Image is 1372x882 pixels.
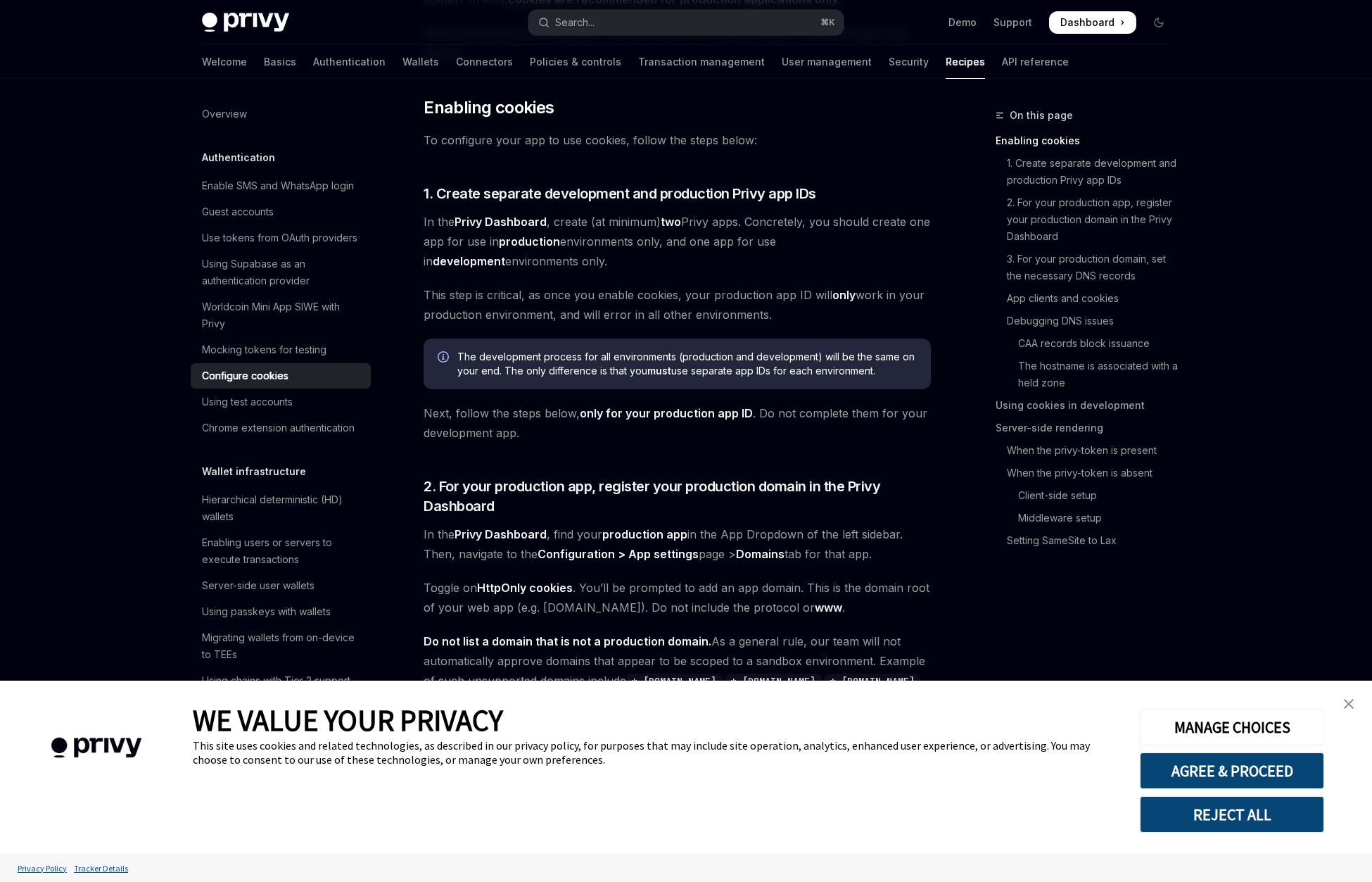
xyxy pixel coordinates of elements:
[202,491,362,525] div: Hierarchical deterministic (HD) wallets
[580,406,753,420] strong: only for your production app ID
[202,203,274,220] div: Guest accounts
[1140,709,1324,745] button: MANAGE CHOICES
[21,717,172,779] img: company logo
[424,631,931,710] span: As a general rule, our team will not automatically approve domains that appear to be scoped to a ...
[996,529,1181,552] a: Setting SameSite to Lax
[191,225,371,251] a: Use tokens from OAuth providers
[202,341,326,358] div: Mocking tokens for testing
[647,365,671,377] strong: must
[996,310,1181,332] a: Debugging DNS issues
[996,332,1181,355] a: CAA records block issuance
[996,484,1181,507] a: Client-side setup
[202,13,289,32] img: dark logo
[70,856,132,881] a: Tracker Details
[193,738,1119,767] div: This site uses cookies and related technologies, as described in our privacy policy, for purposes...
[832,288,856,302] strong: only
[424,130,931,150] span: To configure your app to use cookies, follow the steps below:
[191,625,371,667] a: Migrating wallets from on-device to TEEs
[996,439,1181,462] a: When the privy-token is present
[191,487,371,529] a: Hierarchical deterministic (HD) wallets
[455,527,547,542] a: Privy Dashboard
[191,363,371,389] a: Configure cookies
[424,634,711,648] strong: Do not list a domain that is not a production domain.
[477,581,573,595] strong: HttpOnly cookies
[424,184,816,203] span: 1. Create separate development and production Privy app IDs
[499,234,560,248] strong: production
[202,603,331,620] div: Using passkeys with wallets
[1049,11,1136,34] a: Dashboard
[996,355,1181,394] a: The hostname is associated with a held zone
[402,45,439,79] a: Wallets
[530,45,621,79] a: Policies & controls
[638,45,765,79] a: Transaction management
[424,212,931,271] span: In the , create (at minimum) Privy apps. Concretely, you should create one app for use in environ...
[996,248,1181,287] a: 3. For your production domain, set the necessary DNS records
[1002,45,1069,79] a: API reference
[264,45,296,79] a: Basics
[996,130,1181,152] a: Enabling cookies
[191,294,371,336] a: Worldcoin Mini App SIWE with Privy
[202,577,315,594] div: Server-side user wallets
[424,285,931,325] span: This step is critical, as once you enable cookies, your production app ID will work in your produ...
[948,15,977,30] a: Demo
[602,527,687,541] strong: production app
[424,477,931,516] span: 2. For your production app, register your production domain in the Privy Dashboard
[191,389,371,415] a: Using test accounts
[424,578,931,617] span: Toggle on . You’ll be prompted to add an app domain. This is the domain root of your web app (e.g...
[191,573,371,598] a: Server-side user wallets
[202,256,362,289] div: Using Supabase as an authentication provider
[191,415,371,441] a: Chrome extension authentication
[1148,11,1170,34] button: Toggle dark mode
[193,702,503,738] span: WE VALUE YOUR PRIVACY
[424,403,931,443] span: Next, follow the steps below, . Do not complete them for your development app.
[202,420,355,436] div: Chrome extension authentication
[202,45,247,79] a: Welcome
[815,600,842,615] a: www
[202,367,288,384] div: Configure cookies
[455,215,547,229] a: Privy Dashboard
[626,674,722,689] code: *.[DOMAIN_NAME]
[202,229,357,246] div: Use tokens from OAuth providers
[946,45,985,79] a: Recipes
[661,215,681,229] strong: two
[889,45,929,79] a: Security
[313,45,386,79] a: Authentication
[202,672,350,689] div: Using chains with Tier 2 support
[996,417,1181,439] a: Server-side rendering
[202,629,362,663] div: Migrating wallets from on-device to TEEs
[996,152,1181,191] a: 1. Create separate development and production Privy app IDs
[191,173,371,199] a: Enable SMS and WhatsApp login
[202,393,293,410] div: Using test accounts
[996,191,1181,248] a: 2. For your production app, register your production domain in the Privy Dashboard
[202,177,354,194] div: Enable SMS and WhatsApp login
[1060,15,1114,30] span: Dashboard
[202,149,275,166] h5: Authentication
[191,337,371,363] a: Mocking tokens for testing
[996,287,1181,310] a: App clients and cookies
[996,462,1181,484] a: When the privy-token is absent
[433,254,505,268] strong: development
[424,524,931,564] span: In the , find your in the App Dropdown of the left sidebar. Then, navigate to the page > tab for ...
[782,45,872,79] a: User management
[424,96,554,119] span: Enabling cookies
[191,101,371,127] a: Overview
[455,527,547,541] strong: Privy Dashboard
[538,547,699,561] strong: Configuration > App settings
[725,674,821,689] code: *.[DOMAIN_NAME]
[1010,107,1073,124] span: On this page
[438,351,452,365] svg: Info
[191,251,371,294] a: Using Supabase as an authentication provider
[455,215,547,229] strong: Privy Dashboard
[1140,752,1324,789] button: AGREE & PROCEED
[996,507,1181,529] a: Middleware setup
[993,15,1032,30] a: Support
[191,668,371,693] a: Using chains with Tier 2 support
[1344,699,1354,709] img: close banner
[736,547,785,561] strong: Domains
[191,530,371,572] a: Enabling users or servers to execute transactions
[555,14,595,31] div: Search...
[202,106,247,122] div: Overview
[202,534,362,568] div: Enabling users or servers to execute transactions
[202,463,306,480] h5: Wallet infrastructure
[456,45,513,79] a: Connectors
